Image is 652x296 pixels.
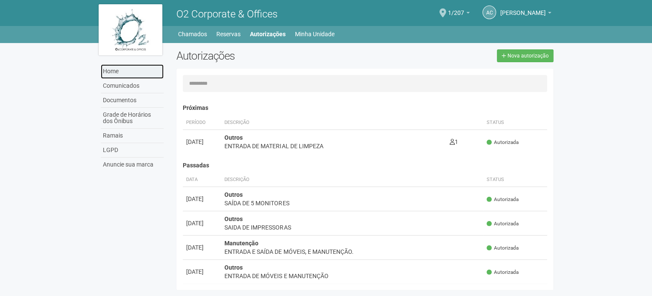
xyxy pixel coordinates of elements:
[186,267,218,276] div: [DATE]
[487,196,519,203] span: Autorizada
[186,195,218,203] div: [DATE]
[186,138,218,146] div: [DATE]
[487,244,519,252] span: Autorizada
[483,116,547,130] th: Status
[183,105,547,111] h4: Próximas
[101,79,164,93] a: Comunicados
[101,93,164,108] a: Documentos
[99,4,162,55] img: logo.jpg
[483,173,547,187] th: Status
[500,1,546,16] span: Andréa Cunha
[176,8,278,20] span: O2 Corporate & Offices
[101,108,164,129] a: Grade de Horários dos Ônibus
[487,139,519,146] span: Autorizada
[224,199,480,207] div: SAÍDA DE 5 MONITORES
[221,116,446,130] th: Descrição
[295,28,335,40] a: Minha Unidade
[224,240,258,247] strong: Manutenção
[448,11,470,17] a: 1/207
[178,28,207,40] a: Chamados
[183,162,547,169] h4: Passadas
[224,191,243,198] strong: Outros
[224,134,243,141] strong: Outros
[101,158,164,172] a: Anuncie sua marca
[176,49,358,62] h2: Autorizações
[482,6,496,19] a: AC
[224,247,480,256] div: ENTRADA E SAÍDA DE MÓVEIS, E MANUTENÇÃO.
[448,1,464,16] span: 1/207
[183,173,221,187] th: Data
[450,138,458,145] span: 1
[101,64,164,79] a: Home
[101,129,164,143] a: Ramais
[224,142,442,150] div: ENTRADA DE MATERIAL DE LIMPEZA
[507,53,549,59] span: Nova autorização
[183,116,221,130] th: Período
[224,272,480,280] div: ENTRADA DE MÓVEIS E MANUTENÇÃO
[216,28,241,40] a: Reservas
[497,49,553,62] a: Nova autorização
[487,220,519,227] span: Autorizada
[487,269,519,276] span: Autorizada
[186,219,218,227] div: [DATE]
[186,243,218,252] div: [DATE]
[221,173,483,187] th: Descrição
[101,143,164,158] a: LGPD
[250,28,286,40] a: Autorizações
[224,223,480,232] div: SAIDA DE IMPRESSORAS
[224,216,243,222] strong: Outros
[500,11,551,17] a: [PERSON_NAME]
[224,264,243,271] strong: Outros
